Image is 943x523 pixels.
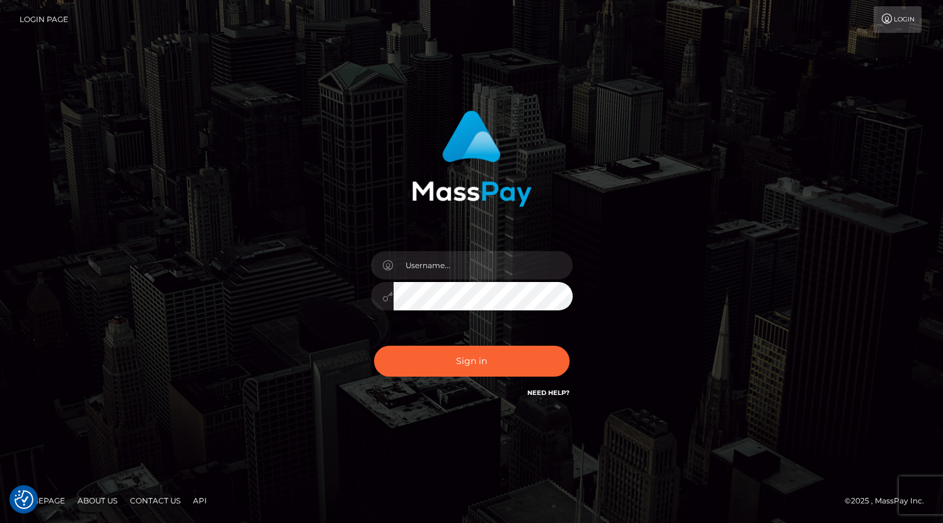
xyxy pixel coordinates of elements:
button: Sign in [374,346,570,377]
img: MassPay Login [412,110,532,207]
img: Revisit consent button [15,490,33,509]
div: © 2025 , MassPay Inc. [845,494,934,508]
a: Homepage [14,491,70,510]
a: About Us [73,491,122,510]
a: API [188,491,212,510]
button: Consent Preferences [15,490,33,509]
a: Login [874,6,922,33]
a: Need Help? [527,389,570,397]
a: Login Page [20,6,68,33]
a: Contact Us [125,491,185,510]
input: Username... [394,251,573,279]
